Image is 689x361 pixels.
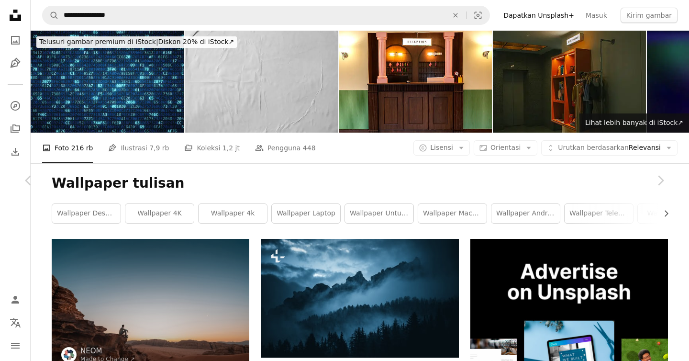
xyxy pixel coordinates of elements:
a: Ilustrasi [6,54,25,73]
a: Koleksi 1,2 jt [184,133,239,163]
a: wallpaper desktop [52,204,121,223]
button: Urutkan berdasarkanRelevansi [541,140,678,156]
a: Berikutnya [632,135,689,226]
a: wallpaper untuk seluler [345,204,413,223]
img: Lorong Hotel Butik dengan Rak Pajangan, Rak Pakaian, dan Bagasi [493,31,646,133]
span: 7,9 rb [149,143,169,153]
img: Latar belakang tekstur gaya poster pasta gandum putih [185,31,338,133]
button: Lisensi [413,140,470,156]
a: Telusuri gambar premium di iStock|Diskon 20% di iStock↗ [31,31,243,54]
a: Koleksi [6,119,25,138]
a: pegunungan yang tertutup kabut dan awan [261,294,458,303]
img: pegunungan yang tertutup kabut dan awan [261,239,458,358]
a: wallpaper laptop [272,204,340,223]
h1: Wallpaper tulisan [52,175,668,192]
span: Diskon 20% di iStock ↗ [39,38,234,45]
span: Urutkan berdasarkan [558,144,629,151]
button: Pencarian visual [467,6,489,24]
button: Kirim gambar [621,8,678,23]
span: Telusuri gambar premium di iStock | [39,38,158,45]
a: Wallpaper Android [491,204,560,223]
img: Retro Hotel Reception Counter with Warm Ambient Lighting [339,31,492,133]
a: Wallpaper 4k [199,204,267,223]
span: 1,2 jt [222,143,240,153]
button: Bahasa [6,313,25,332]
a: Wallpaper 4K [125,204,194,223]
a: Seorang pria duduk di atas batu di padang pasir [52,300,249,309]
button: Hapus [445,6,466,24]
a: Masuk [580,8,613,23]
a: Wallpaper MacBook [418,204,487,223]
a: Foto [6,31,25,50]
a: wallpaper telepon [565,204,633,223]
a: Pengguna 448 [255,133,316,163]
button: Menu [6,336,25,355]
a: Dapatkan Unsplash+ [498,8,580,23]
span: Lisensi [430,144,453,151]
a: Jelajahi [6,96,25,115]
span: Relevansi [558,143,661,153]
a: NEOM [80,346,135,356]
span: Lihat lebih banyak di iStock ↗ [585,119,683,126]
form: Temuka visual di seluruh situs [42,6,490,25]
span: 448 [303,143,316,153]
span: Orientasi [490,144,521,151]
a: Masuk/Daftar [6,290,25,309]
a: Ilustrasi 7,9 rb [108,133,169,163]
button: Orientasi [474,140,537,156]
img: Biru komputer kode wallpaper sederhana [31,31,184,133]
button: Pencarian di Unsplash [43,6,59,24]
a: Lihat lebih banyak di iStock↗ [579,113,689,133]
